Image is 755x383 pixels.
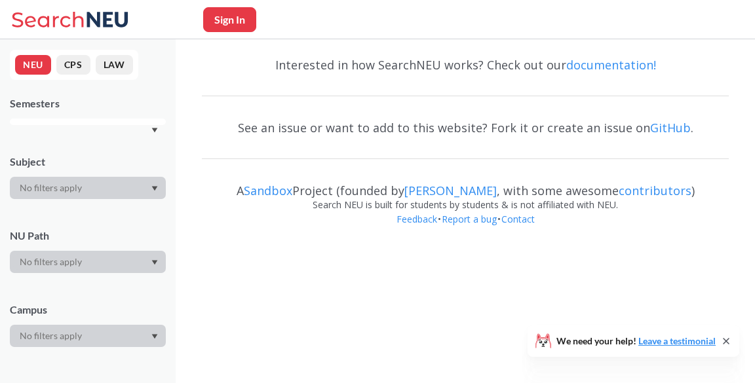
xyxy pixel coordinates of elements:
button: CPS [56,55,90,75]
svg: Dropdown arrow [151,128,158,133]
button: LAW [96,55,133,75]
div: Interested in how SearchNEU works? Check out our [202,46,729,84]
div: Search NEU is built for students by students & is not affiliated with NEU. [202,198,729,212]
a: Sandbox [244,183,292,198]
div: Dropdown arrow [10,177,166,199]
button: NEU [15,55,51,75]
a: Leave a testimonial [638,335,716,346]
a: [PERSON_NAME] [404,183,497,198]
svg: Dropdown arrow [151,334,158,339]
a: Contact [501,213,535,225]
a: documentation! [566,57,656,73]
div: A Project (founded by , with some awesome ) [202,172,729,198]
div: Dropdown arrow [10,251,166,273]
a: GitHub [650,120,691,136]
div: Subject [10,155,166,169]
a: Feedback [396,213,438,225]
svg: Dropdown arrow [151,260,158,265]
div: NU Path [10,228,166,243]
a: contributors [619,183,691,198]
div: Semesters [10,96,166,111]
span: We need your help! [556,337,716,346]
div: • • [202,212,729,246]
div: Dropdown arrow [10,325,166,347]
a: Report a bug [441,213,497,225]
svg: Dropdown arrow [151,186,158,191]
button: Sign In [203,7,256,32]
div: See an issue or want to add to this website? Fork it or create an issue on . [202,109,729,147]
div: Campus [10,302,166,317]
